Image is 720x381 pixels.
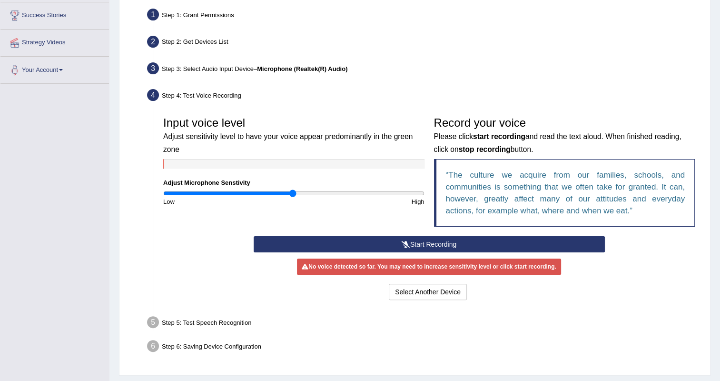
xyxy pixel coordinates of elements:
h3: Record your voice [434,117,695,154]
div: Step 5: Test Speech Recognition [143,313,706,334]
small: Adjust sensitivity level to have your voice appear predominantly in the green zone [163,132,413,153]
b: start recording [473,132,525,140]
a: Success Stories [0,2,109,26]
div: Low [158,197,294,206]
a: Strategy Videos [0,30,109,53]
b: Microphone (Realtek(R) Audio) [257,65,347,72]
b: stop recording [459,145,511,153]
div: High [294,197,429,206]
div: Step 1: Grant Permissions [143,6,706,27]
q: The culture we acquire from our families, schools, and communities is something that we often tak... [446,170,685,215]
span: – [254,65,347,72]
button: Start Recording [254,236,605,252]
h3: Input voice level [163,117,424,154]
div: Step 2: Get Devices List [143,33,706,54]
div: Step 3: Select Audio Input Device [143,60,706,80]
div: Step 6: Saving Device Configuration [143,337,706,358]
div: No voice detected so far. You may need to increase sensitivity level or click start recording. [297,259,561,275]
a: Your Account [0,57,109,80]
small: Please click and read the text aloud. When finished reading, click on button. [434,132,681,153]
button: Select Another Device [389,284,467,300]
div: Step 4: Test Voice Recording [143,86,706,107]
label: Adjust Microphone Senstivity [163,178,250,187]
